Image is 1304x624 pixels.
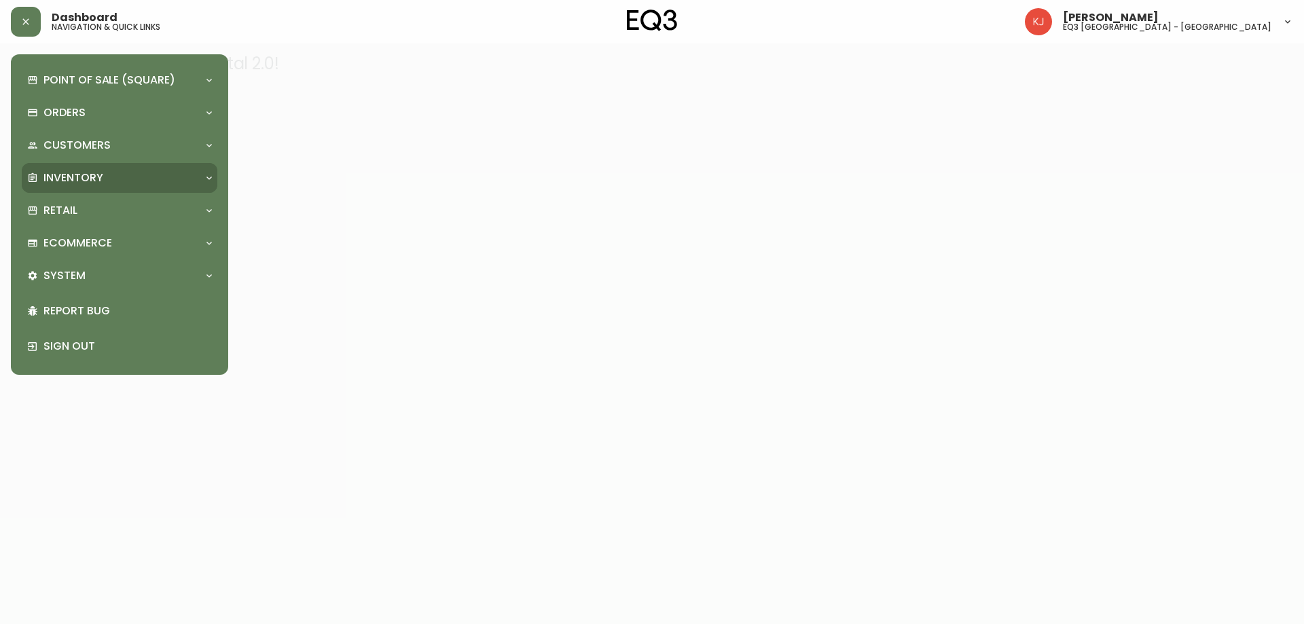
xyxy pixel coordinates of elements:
img: logo [627,10,677,31]
p: Ecommerce [43,236,112,251]
div: Orders [22,98,217,128]
div: Ecommerce [22,228,217,258]
div: Customers [22,130,217,160]
div: System [22,261,217,291]
h5: navigation & quick links [52,23,160,31]
img: 24a625d34e264d2520941288c4a55f8e [1025,8,1052,35]
span: Dashboard [52,12,117,23]
div: Point of Sale (Square) [22,65,217,95]
p: Retail [43,203,77,218]
div: Retail [22,196,217,225]
p: Point of Sale (Square) [43,73,175,88]
p: Inventory [43,170,103,185]
div: Inventory [22,163,217,193]
div: Sign Out [22,329,217,364]
h5: eq3 [GEOGRAPHIC_DATA] - [GEOGRAPHIC_DATA] [1063,23,1271,31]
p: Sign Out [43,339,212,354]
p: Orders [43,105,86,120]
p: Customers [43,138,111,153]
div: Report Bug [22,293,217,329]
span: [PERSON_NAME] [1063,12,1159,23]
p: System [43,268,86,283]
p: Report Bug [43,304,212,318]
